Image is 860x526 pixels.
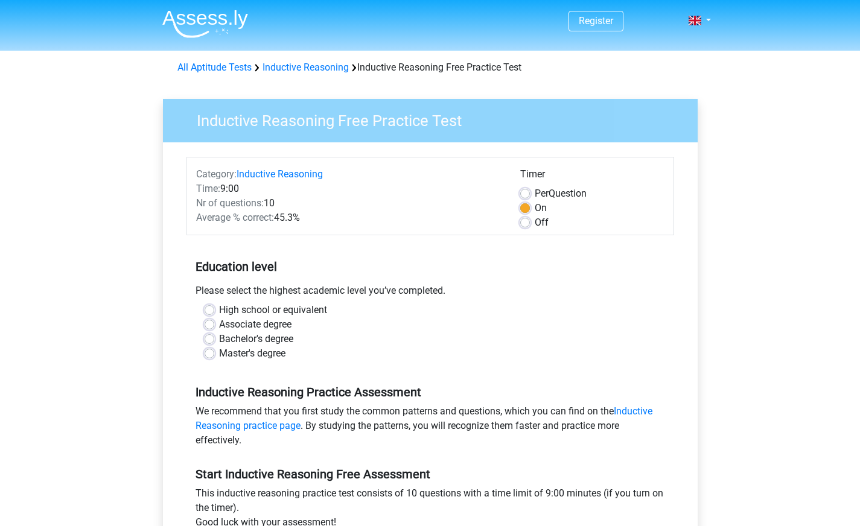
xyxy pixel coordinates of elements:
div: Please select the highest academic level you’ve completed. [186,284,674,303]
a: Inductive Reasoning [263,62,349,73]
h5: Start Inductive Reasoning Free Assessment [196,467,665,481]
h3: Inductive Reasoning Free Practice Test [182,107,689,130]
div: Inductive Reasoning Free Practice Test [173,60,688,75]
label: High school or equivalent [219,303,327,317]
label: Associate degree [219,317,291,332]
h5: Education level [196,255,665,279]
div: 45.3% [187,211,511,225]
label: Off [535,215,549,230]
a: Inductive Reasoning [237,168,323,180]
div: 9:00 [187,182,511,196]
img: Assessly [162,10,248,38]
h5: Inductive Reasoning Practice Assessment [196,385,665,399]
span: Per [535,188,549,199]
span: Average % correct: [196,212,274,223]
label: On [535,201,547,215]
span: Category: [196,168,237,180]
label: Question [535,186,587,201]
label: Bachelor's degree [219,332,293,346]
div: 10 [187,196,511,211]
a: Register [579,15,613,27]
div: We recommend that you first study the common patterns and questions, which you can find on the . ... [186,404,674,452]
a: All Aptitude Tests [177,62,252,73]
label: Master's degree [219,346,285,361]
div: Timer [520,167,664,186]
span: Time: [196,183,220,194]
span: Nr of questions: [196,197,264,209]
